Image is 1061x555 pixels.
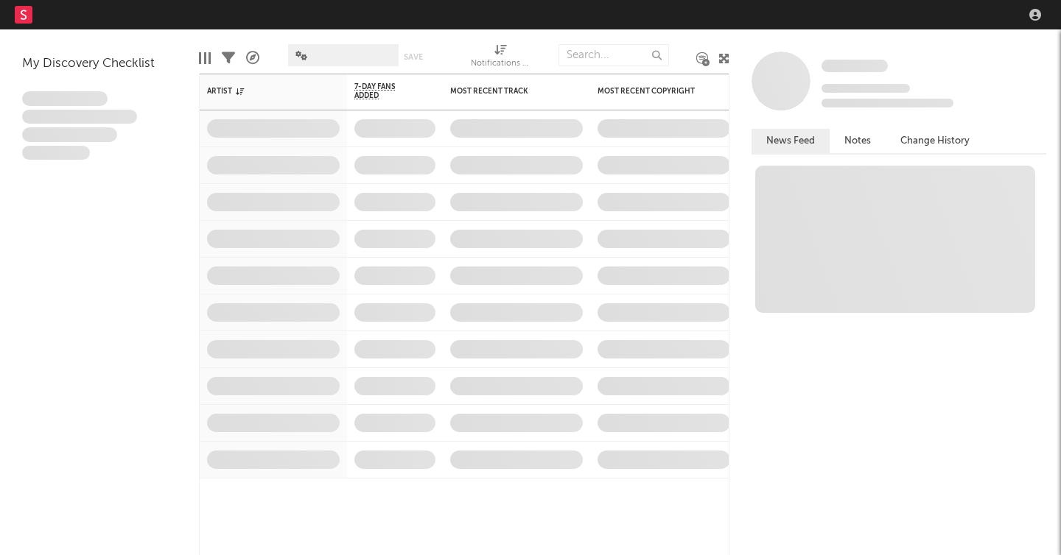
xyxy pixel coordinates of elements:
span: Aliquam viverra [22,146,90,160]
span: Some Artist [822,60,888,72]
div: A&R Pipeline [246,37,259,79]
button: Change History [886,129,984,153]
button: Notes [830,129,886,153]
div: Most Recent Copyright [598,87,708,96]
button: Save [404,53,423,61]
div: Notifications (Artist) [471,37,530,79]
div: Edit Columns [199,37,211,79]
div: Most Recent Track [450,87,561,96]
span: Praesent ac interdum [22,127,117,142]
span: Integer aliquet in purus et [22,110,137,124]
button: News Feed [752,129,830,153]
div: My Discovery Checklist [22,55,177,73]
span: 0 fans last week [822,99,953,107]
a: Some Artist [822,59,888,74]
div: Filters [222,37,235,79]
span: Lorem ipsum dolor [22,91,108,106]
div: Artist [207,87,318,96]
input: Search... [558,44,669,66]
span: 7-Day Fans Added [354,82,413,100]
span: Tracking Since: [DATE] [822,84,910,93]
div: Notifications (Artist) [471,55,530,73]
